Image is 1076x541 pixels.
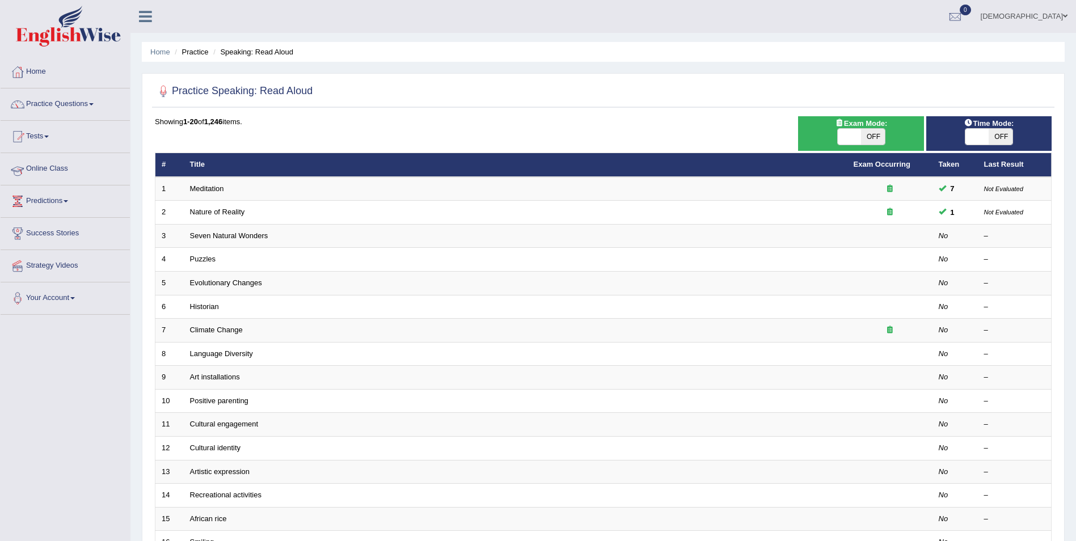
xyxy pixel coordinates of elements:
a: Historian [190,302,219,311]
td: 15 [155,507,184,531]
a: Practice Questions [1,88,130,117]
a: Art installations [190,373,240,381]
a: Nature of Reality [190,208,245,216]
a: African rice [190,514,227,523]
em: No [939,443,948,452]
li: Practice [172,47,208,57]
div: – [984,231,1045,242]
span: Time Mode: [959,117,1018,129]
td: 11 [155,413,184,437]
td: 13 [155,460,184,484]
td: 6 [155,295,184,319]
em: No [939,278,948,287]
div: Exam occurring question [854,207,926,218]
a: Exam Occurring [854,160,910,168]
div: – [984,302,1045,312]
th: # [155,153,184,177]
div: Exam occurring question [854,184,926,195]
div: – [984,349,1045,360]
a: Predictions [1,185,130,214]
div: Show exams occurring in exams [798,116,923,151]
a: Seven Natural Wonders [190,231,268,240]
div: – [984,419,1045,430]
div: – [984,490,1045,501]
span: OFF [989,129,1012,145]
a: Recreational activities [190,491,261,499]
div: – [984,443,1045,454]
em: No [939,514,948,523]
div: – [984,514,1045,525]
em: No [939,373,948,381]
a: Online Class [1,153,130,181]
td: 12 [155,436,184,460]
div: – [984,396,1045,407]
a: Language Diversity [190,349,253,358]
span: OFF [861,129,885,145]
span: You can still take this question [946,183,959,195]
div: – [984,278,1045,289]
a: Puzzles [190,255,216,263]
td: 3 [155,224,184,248]
a: Climate Change [190,326,243,334]
div: – [984,325,1045,336]
em: No [939,255,948,263]
em: No [939,302,948,311]
a: Success Stories [1,218,130,246]
div: Exam occurring question [854,325,926,336]
td: 2 [155,201,184,225]
a: Strategy Videos [1,250,130,278]
li: Speaking: Read Aloud [210,47,293,57]
a: Artistic expression [190,467,250,476]
div: – [984,254,1045,265]
a: Home [150,48,170,56]
a: Cultural engagement [190,420,259,428]
a: Meditation [190,184,224,193]
div: – [984,372,1045,383]
td: 1 [155,177,184,201]
span: You can still take this question [946,206,959,218]
div: – [984,467,1045,477]
h2: Practice Speaking: Read Aloud [155,83,313,100]
small: Not Evaluated [984,209,1023,215]
em: No [939,467,948,476]
td: 5 [155,272,184,295]
span: Exam Mode: [830,117,892,129]
small: Not Evaluated [984,185,1023,192]
em: No [939,491,948,499]
td: 7 [155,319,184,343]
th: Title [184,153,847,177]
a: Home [1,56,130,84]
em: No [939,420,948,428]
span: 0 [960,5,971,15]
td: 8 [155,342,184,366]
td: 10 [155,389,184,413]
th: Taken [932,153,978,177]
div: Showing of items. [155,116,1052,127]
td: 14 [155,484,184,508]
td: 9 [155,366,184,390]
th: Last Result [978,153,1052,177]
a: Your Account [1,282,130,311]
a: Cultural identity [190,443,241,452]
em: No [939,349,948,358]
b: 1-20 [183,117,198,126]
b: 1,246 [204,117,223,126]
em: No [939,396,948,405]
a: Tests [1,121,130,149]
em: No [939,326,948,334]
td: 4 [155,248,184,272]
a: Evolutionary Changes [190,278,262,287]
em: No [939,231,948,240]
a: Positive parenting [190,396,248,405]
